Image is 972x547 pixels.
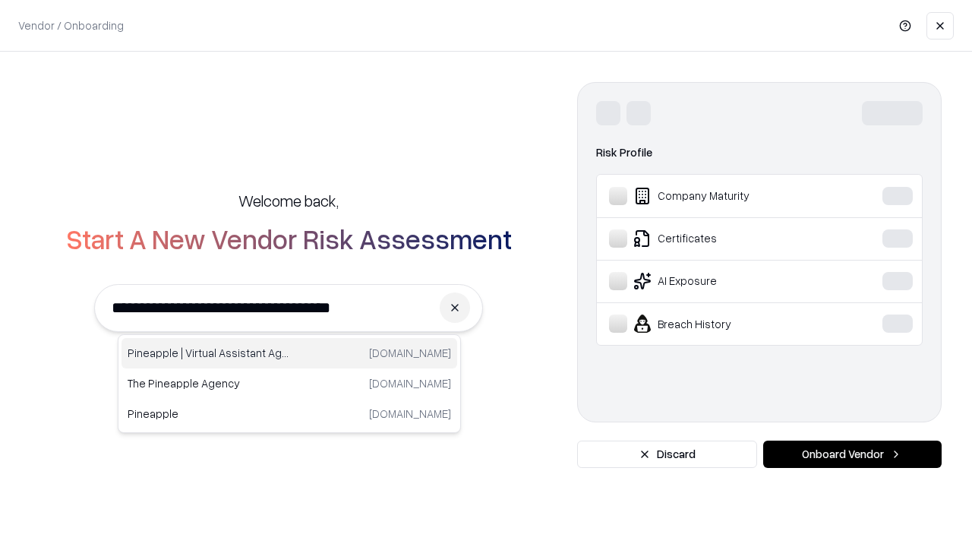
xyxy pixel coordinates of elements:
p: Pineapple | Virtual Assistant Agency [128,345,289,361]
p: [DOMAIN_NAME] [369,406,451,422]
div: Breach History [609,315,836,333]
h2: Start A New Vendor Risk Assessment [66,223,512,254]
h5: Welcome back, [238,190,339,211]
div: Company Maturity [609,187,836,205]
div: AI Exposure [609,272,836,290]
p: [DOMAIN_NAME] [369,345,451,361]
p: The Pineapple Agency [128,375,289,391]
p: [DOMAIN_NAME] [369,375,451,391]
p: Vendor / Onboarding [18,17,124,33]
div: Risk Profile [596,144,923,162]
p: Pineapple [128,406,289,422]
button: Onboard Vendor [763,441,942,468]
div: Suggestions [118,334,461,433]
div: Certificates [609,229,836,248]
button: Discard [577,441,757,468]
